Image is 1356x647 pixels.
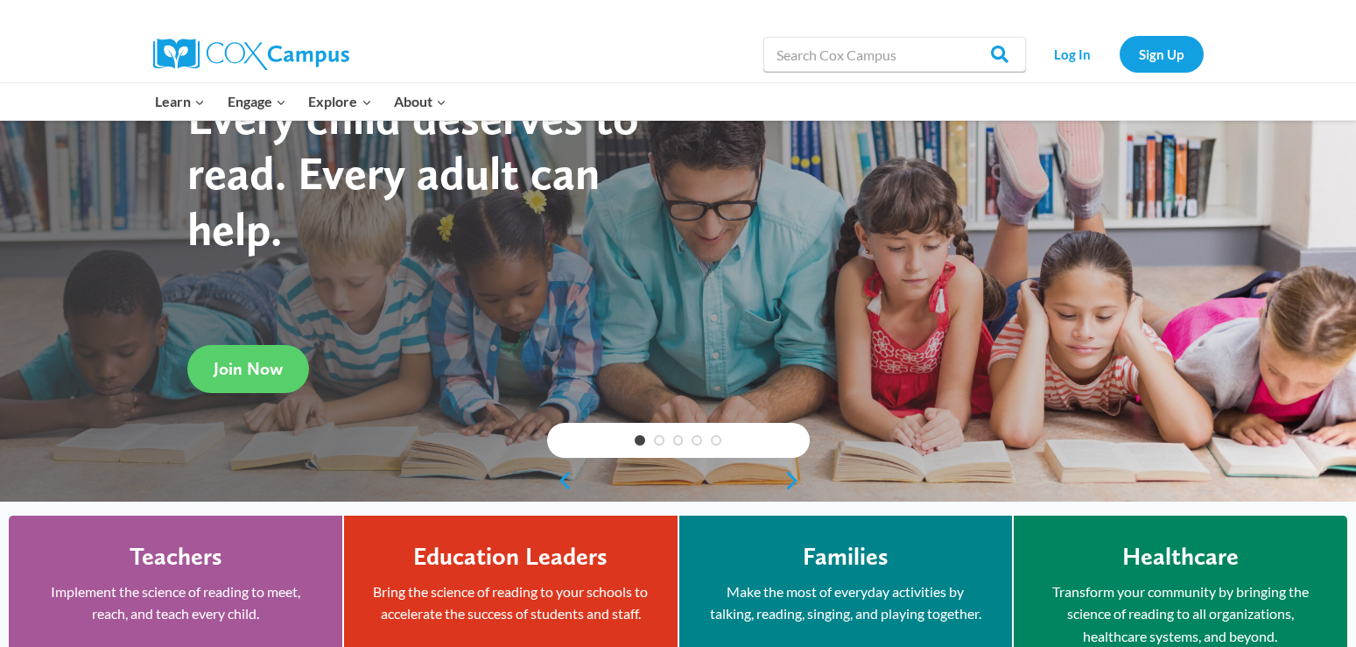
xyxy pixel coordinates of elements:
a: previous [547,470,573,491]
button: Child menu of Learn [144,83,217,120]
p: Make the most of everyday activities by talking, reading, singing, and playing together. [706,580,986,625]
h4: Education Leaders [413,542,608,572]
img: Cox Campus [153,39,349,70]
button: Child menu of Engage [216,83,298,120]
a: Join Now [187,345,309,393]
span: Join Now [214,358,283,379]
a: Log In [1035,36,1111,72]
a: next [783,470,810,491]
strong: Every child deserves to read. Every adult can help. [187,89,639,257]
button: Child menu of About [383,83,458,120]
a: 2 [654,435,664,446]
a: 4 [692,435,702,446]
div: content slider buttons [547,463,810,498]
nav: Secondary Navigation [1035,36,1204,72]
h4: Healthcare [1122,542,1239,572]
input: Search Cox Campus [763,37,1026,72]
h4: Teachers [130,542,222,572]
p: Bring the science of reading to your schools to accelerate the success of students and staff. [370,580,650,625]
a: 5 [711,435,721,446]
nav: Primary Navigation [144,83,458,120]
h4: Families [803,542,889,572]
a: 1 [635,435,645,446]
a: 3 [673,435,684,446]
button: Child menu of Explore [298,83,383,120]
p: Implement the science of reading to meet, reach, and teach every child. [35,580,316,625]
a: Sign Up [1120,36,1204,72]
